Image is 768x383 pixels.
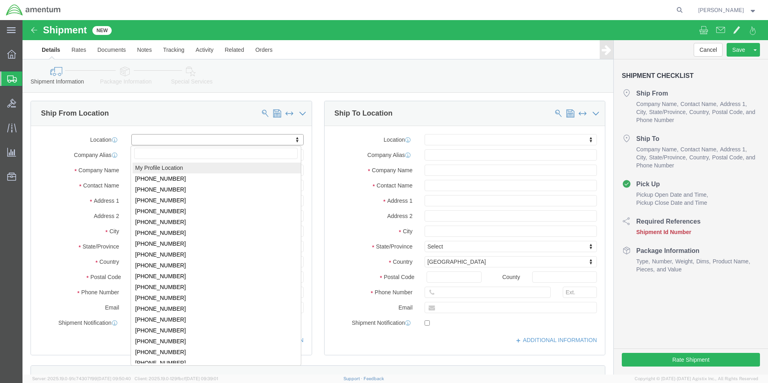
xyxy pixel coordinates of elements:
[22,20,768,375] iframe: FS Legacy Container
[32,376,131,381] span: Server: 2025.19.0-91c74307f99
[6,4,61,16] img: logo
[97,376,131,381] span: [DATE] 09:50:40
[364,376,384,381] a: Feedback
[135,376,218,381] span: Client: 2025.19.0-129fbcf
[698,5,757,15] button: [PERSON_NAME]
[186,376,218,381] span: [DATE] 09:39:01
[343,376,364,381] a: Support
[635,375,758,382] span: Copyright © [DATE]-[DATE] Agistix Inc., All Rights Reserved
[698,6,744,14] span: Forrest Gregg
